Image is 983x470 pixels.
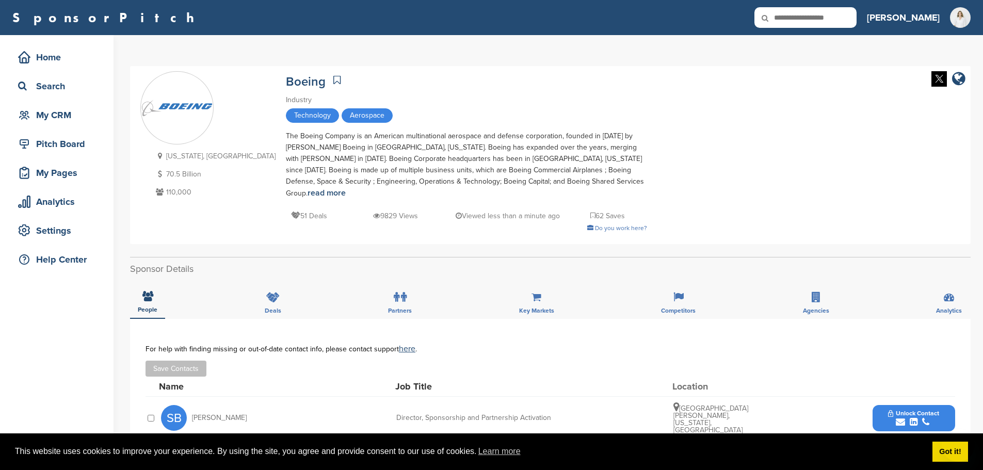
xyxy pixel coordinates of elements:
[477,444,522,459] a: learn more about cookies
[673,404,748,434] span: [GEOGRAPHIC_DATA][PERSON_NAME], [US_STATE], [GEOGRAPHIC_DATA]
[153,168,276,181] p: 70.5 Billion
[942,429,975,462] iframe: Button to launch messaging window
[15,135,103,153] div: Pitch Board
[10,161,103,185] a: My Pages
[153,150,276,163] p: [US_STATE], [GEOGRAPHIC_DATA]
[931,71,947,87] img: Twitter white
[286,131,647,199] div: The Boeing Company is an American multinational aerospace and defense corporation, founded in [DA...
[291,209,327,222] p: 51 Deals
[10,132,103,156] a: Pitch Board
[12,11,201,24] a: SponsorPitch
[15,192,103,211] div: Analytics
[15,444,924,459] span: This website uses cookies to improve your experience. By using the site, you agree and provide co...
[661,307,696,314] span: Competitors
[10,45,103,69] a: Home
[952,71,965,88] a: company link
[396,414,551,422] div: Director, Sponsorship and Partnership Activation
[15,164,103,182] div: My Pages
[342,108,393,123] span: Aerospace
[10,74,103,98] a: Search
[876,402,952,433] button: Unlock Contact
[192,414,247,422] span: [PERSON_NAME]
[15,77,103,95] div: Search
[130,262,971,276] h2: Sponsor Details
[867,10,940,25] h3: [PERSON_NAME]
[286,74,326,89] a: Boeing
[153,186,276,199] p: 110,000
[141,99,213,117] img: Sponsorpitch & Boeing
[399,344,415,354] a: here
[15,106,103,124] div: My CRM
[587,224,647,232] a: Do you work here?
[10,190,103,214] a: Analytics
[519,307,554,314] span: Key Markets
[388,307,412,314] span: Partners
[146,361,206,377] button: Save Contacts
[308,188,346,198] a: read more
[10,103,103,127] a: My CRM
[138,306,157,313] span: People
[286,94,647,106] div: Industry
[15,250,103,269] div: Help Center
[15,221,103,240] div: Settings
[373,209,418,222] p: 9829 Views
[456,209,560,222] p: Viewed less than a minute ago
[936,307,962,314] span: Analytics
[867,6,940,29] a: [PERSON_NAME]
[10,248,103,271] a: Help Center
[590,209,625,222] p: 62 Saves
[10,219,103,242] a: Settings
[395,382,550,391] div: Job Title
[15,48,103,67] div: Home
[932,442,968,462] a: dismiss cookie message
[265,307,281,314] span: Deals
[286,108,339,123] span: Technology
[146,345,955,353] div: For help with finding missing or out-of-date contact info, please contact support .
[595,224,647,232] span: Do you work here?
[950,7,971,28] img: 1644529468672
[161,405,187,431] span: SB
[159,382,272,391] div: Name
[803,307,829,314] span: Agencies
[888,410,939,417] span: Unlock Contact
[672,382,750,391] div: Location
